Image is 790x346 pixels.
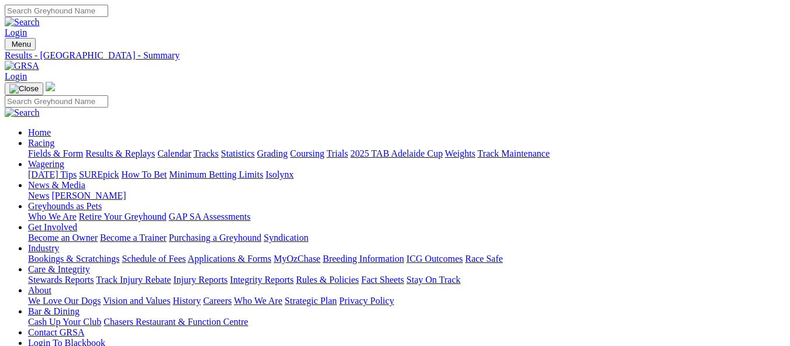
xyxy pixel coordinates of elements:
[257,148,288,158] a: Grading
[28,306,80,316] a: Bar & Dining
[28,327,84,337] a: Contact GRSA
[323,254,404,264] a: Breeding Information
[28,285,51,295] a: About
[28,233,785,243] div: Get Involved
[9,84,39,94] img: Close
[51,191,126,200] a: [PERSON_NAME]
[465,254,502,264] a: Race Safe
[285,296,337,306] a: Strategic Plan
[28,191,785,201] div: News & Media
[46,82,55,91] img: logo-grsa-white.png
[79,212,167,222] a: Retire Your Greyhound
[100,233,167,243] a: Become a Trainer
[28,169,77,179] a: [DATE] Tips
[28,317,101,327] a: Cash Up Your Club
[188,254,271,264] a: Applications & Forms
[5,50,785,61] a: Results - [GEOGRAPHIC_DATA] - Summary
[96,275,171,285] a: Track Injury Rebate
[28,254,785,264] div: Industry
[28,148,83,158] a: Fields & Form
[28,275,94,285] a: Stewards Reports
[28,169,785,180] div: Wagering
[445,148,475,158] a: Weights
[169,233,261,243] a: Purchasing a Greyhound
[28,275,785,285] div: Care & Integrity
[5,27,27,37] a: Login
[28,233,98,243] a: Become an Owner
[203,296,232,306] a: Careers
[5,61,39,71] img: GRSA
[122,169,167,179] a: How To Bet
[104,317,248,327] a: Chasers Restaurant & Function Centre
[28,191,49,200] a: News
[85,148,155,158] a: Results & Replays
[234,296,282,306] a: Who We Are
[406,275,460,285] a: Stay On Track
[173,296,201,306] a: History
[296,275,359,285] a: Rules & Policies
[5,5,108,17] input: Search
[326,148,348,158] a: Trials
[5,38,36,50] button: Toggle navigation
[5,108,40,118] img: Search
[28,127,51,137] a: Home
[157,148,191,158] a: Calendar
[103,296,170,306] a: Vision and Values
[28,138,54,148] a: Racing
[5,17,40,27] img: Search
[5,95,108,108] input: Search
[194,148,219,158] a: Tracks
[12,40,31,49] span: Menu
[122,254,185,264] a: Schedule of Fees
[28,317,785,327] div: Bar & Dining
[28,264,90,274] a: Care & Integrity
[79,169,119,179] a: SUREpick
[478,148,550,158] a: Track Maintenance
[230,275,294,285] a: Integrity Reports
[28,148,785,159] div: Racing
[28,212,785,222] div: Greyhounds as Pets
[28,222,77,232] a: Get Involved
[28,201,102,211] a: Greyhounds as Pets
[28,254,119,264] a: Bookings & Scratchings
[350,148,443,158] a: 2025 TAB Adelaide Cup
[339,296,394,306] a: Privacy Policy
[28,296,785,306] div: About
[274,254,320,264] a: MyOzChase
[28,296,101,306] a: We Love Our Dogs
[28,212,77,222] a: Who We Are
[28,243,59,253] a: Industry
[169,212,251,222] a: GAP SA Assessments
[361,275,404,285] a: Fact Sheets
[28,159,64,169] a: Wagering
[173,275,227,285] a: Injury Reports
[406,254,463,264] a: ICG Outcomes
[28,180,85,190] a: News & Media
[265,169,294,179] a: Isolynx
[221,148,255,158] a: Statistics
[290,148,325,158] a: Coursing
[5,82,43,95] button: Toggle navigation
[169,169,263,179] a: Minimum Betting Limits
[5,71,27,81] a: Login
[264,233,308,243] a: Syndication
